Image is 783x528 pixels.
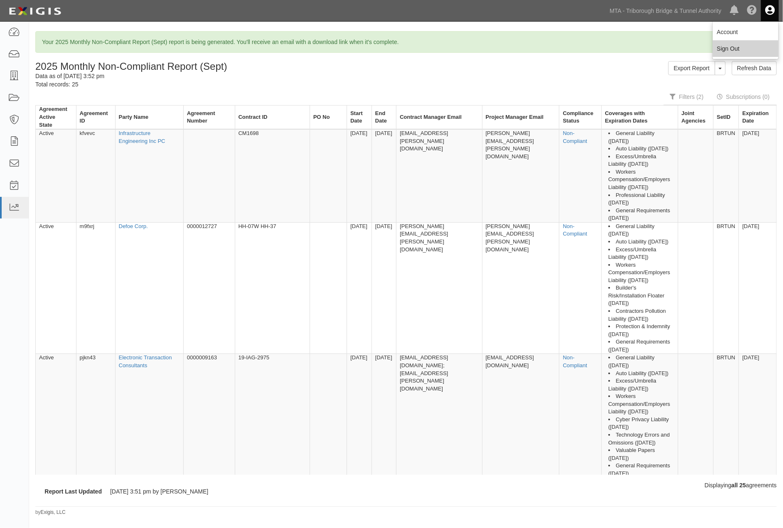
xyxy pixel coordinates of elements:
a: Refresh Data [732,61,777,75]
li: Excess/Umbrella Liability ([DATE]) [608,153,675,168]
li: Contractors Pollution Liability ([DATE]) [608,307,675,323]
td: [PERSON_NAME][EMAIL_ADDRESS][PERSON_NAME][DOMAIN_NAME] [396,222,482,354]
td: [EMAIL_ADDRESS][PERSON_NAME][DOMAIN_NAME] [396,129,482,222]
a: Electronic Transaction Consultants [119,354,172,368]
li: Excess/Umbrella Liability ([DATE]) [608,377,675,393]
td: pjkn43 [76,354,115,478]
li: Builder's Risk/Installation Floater ([DATE]) [608,284,675,307]
li: General Requirements ([DATE]) [608,207,675,222]
div: Contract Manager Email [400,113,462,121]
li: Valuable Papers ([DATE]) [608,447,675,462]
a: Non-Compliant [563,223,587,237]
li: General Liability ([DATE]) [608,223,675,238]
a: Export Report [668,61,715,75]
li: General Requirements ([DATE]) [608,462,675,477]
td: Active [36,222,76,354]
td: [DATE] [372,222,396,354]
td: [DATE] [347,354,372,478]
li: General Requirements ([DATE]) [608,338,675,354]
a: Sign Out [713,40,778,57]
div: PO No [313,113,330,121]
h1: 2025 Monthly Non-Compliant Report (Sept) [35,61,400,72]
td: [DATE] [347,129,372,222]
div: Agreement Number [187,110,228,125]
div: Expiration Date [742,110,770,125]
td: [DATE] [347,222,372,354]
li: General Liability ([DATE]) [608,130,675,145]
li: Auto Liability ([DATE]) [608,238,675,246]
td: [PERSON_NAME][EMAIL_ADDRESS][PERSON_NAME][DOMAIN_NAME] [482,129,559,222]
a: MTA - Triborough Bridge & Tunnel Authority [606,2,726,19]
div: Displaying agreements [343,481,783,489]
div: Project Manager Email [486,113,544,121]
td: BRTUN [713,129,739,222]
div: Contract ID [239,113,268,121]
td: [DATE] [372,354,396,478]
td: 0000012727 [183,222,235,354]
div: Coverages with Expiration Dates [605,110,671,125]
a: Defoe Corp. [119,223,148,229]
b: all 25 [731,482,746,489]
td: HH-07W HH-37 [235,222,310,354]
td: [DATE] [372,129,396,222]
li: Technology Errors and Omissions ([DATE]) [608,431,675,447]
td: m9fxrj [76,222,115,354]
li: Cyber Privacy Liability ([DATE]) [608,416,675,431]
div: Agreement Active State [39,106,69,129]
li: Auto Liability ([DATE]) [608,370,675,378]
li: Excess/Umbrella Liability ([DATE]) [608,246,675,261]
td: Active [36,354,76,478]
li: Auto Liability ([DATE]) [608,145,675,153]
li: Professional Liability ([DATE]) [608,192,675,207]
div: Joint Agencies [682,110,707,125]
div: End Date [375,110,389,125]
dd: [DATE] 3:51 pm by [PERSON_NAME] [110,487,337,496]
a: Infrastructure Engineering Inc PC [119,130,165,144]
td: BRTUN [713,354,739,478]
a: Subscriptions (0) [711,88,776,105]
td: CM1698 [235,129,310,222]
div: Agreement ID [80,110,108,125]
td: [PERSON_NAME][EMAIL_ADDRESS][PERSON_NAME][DOMAIN_NAME] [482,222,559,354]
li: Protection & Indemnity ([DATE]) [608,323,675,338]
dt: Report Last Updated [35,487,102,496]
li: Workers Compensation/Employers Liability ([DATE]) [608,393,675,416]
p: Your 2025 Monthly Non-Compliant Report (Sept) report is being generated. You'll receive an email ... [42,38,770,46]
td: 0000009163 [183,354,235,478]
div: Compliance Status [563,110,594,125]
small: by [35,509,66,516]
td: Active [36,129,76,222]
td: [DATE] [739,222,777,354]
a: Filters (2) [664,88,710,105]
li: General Liability ([DATE]) [608,354,675,369]
div: Data as of [DATE] 3:52 pm [35,72,400,80]
div: Total records: 25 [35,80,400,88]
div: SetID [717,113,731,121]
a: Non-Compliant [563,130,587,144]
td: [DATE] [739,354,777,478]
td: 19-IAG-2975 [235,354,310,478]
a: Non-Compliant [563,354,587,368]
td: BRTUN [713,222,739,354]
img: Logo [6,4,64,19]
div: Party Name [119,113,149,121]
td: [EMAIL_ADDRESS][DOMAIN_NAME] [482,354,559,478]
a: Exigis, LLC [41,509,66,515]
i: Help Center - Complianz [747,6,757,16]
td: [EMAIL_ADDRESS][DOMAIN_NAME]; [EMAIL_ADDRESS][PERSON_NAME][DOMAIN_NAME] [396,354,482,478]
div: Start Date [350,110,365,125]
td: [DATE] [739,129,777,222]
li: Workers Compensation/Employers Liability ([DATE]) [608,261,675,285]
td: kfvevc [76,129,115,222]
a: Account [713,24,778,40]
li: Workers Compensation/Employers Liability ([DATE]) [608,168,675,192]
